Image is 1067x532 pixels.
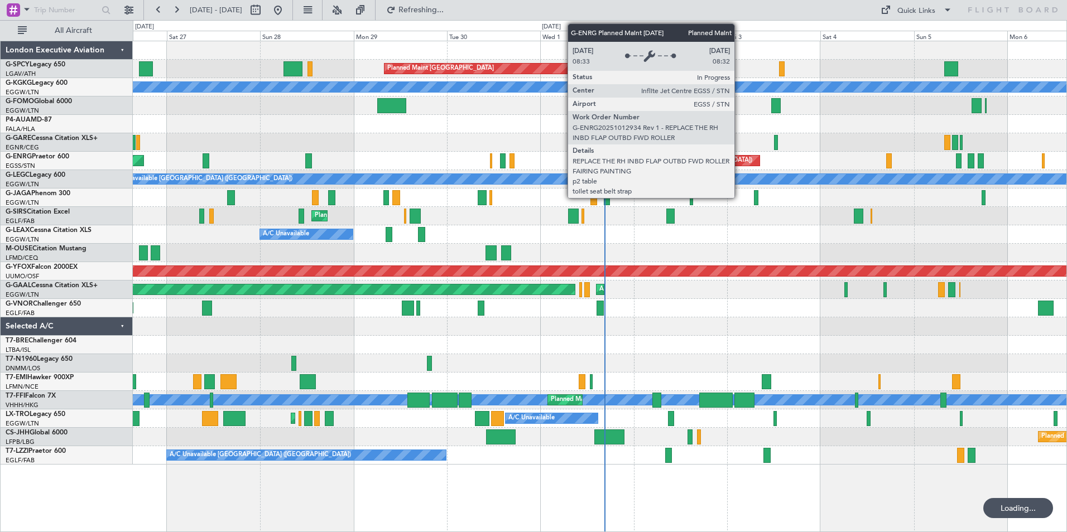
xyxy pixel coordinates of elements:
span: T7-EMI [6,374,27,381]
a: M-OUSECitation Mustang [6,245,86,252]
span: G-KGKG [6,80,32,86]
a: G-LEGCLegacy 600 [6,172,65,178]
a: EGGW/LTN [6,199,39,207]
a: EGLF/FAB [6,309,35,317]
span: G-FOMO [6,98,34,105]
div: Thu 2 [634,31,727,41]
span: G-JAGA [6,190,31,197]
a: UUMO/OSF [6,272,39,280]
a: G-SPCYLegacy 650 [6,61,65,68]
div: Sat 27 [167,31,260,41]
a: LX-TROLegacy 650 [6,411,65,418]
a: LFPB/LBG [6,438,35,446]
a: P4-AUAMD-87 [6,117,52,123]
button: All Aircraft [12,22,121,40]
div: AOG Maint Dusseldorf [599,281,664,298]
a: T7-N1960Legacy 650 [6,356,73,362]
div: Planned Maint [GEOGRAPHIC_DATA] ([GEOGRAPHIC_DATA]) [315,207,491,224]
a: EGGW/LTN [6,419,39,428]
div: A/C Unavailable [508,410,555,427]
span: P4-AUA [6,117,31,123]
div: Sun 28 [260,31,353,41]
span: G-GARE [6,135,31,142]
button: Quick Links [875,1,958,19]
span: G-LEAX [6,227,30,234]
div: Planned Maint [GEOGRAPHIC_DATA] ([GEOGRAPHIC_DATA]) [294,410,470,427]
span: G-VNOR [6,301,33,307]
span: Refreshing... [398,6,445,14]
a: G-YFOXFalcon 2000EX [6,264,78,270]
span: T7-LZZI [6,448,28,454]
span: T7-BRE [6,337,28,344]
a: G-SIRSCitation Excel [6,209,70,215]
div: Fri 3 [727,31,820,41]
span: [DATE] - [DATE] [190,5,242,15]
span: T7-N1960 [6,356,37,362]
a: EGGW/LTN [6,180,39,188]
span: M-OUSE [6,245,32,252]
a: EGGW/LTN [6,291,39,299]
a: FALA/HLA [6,125,35,133]
div: [DATE] [135,22,154,32]
a: EGLF/FAB [6,456,35,465]
a: LFMN/NCE [6,383,39,391]
a: T7-BREChallenger 604 [6,337,76,344]
a: LGAV/ATH [6,70,36,78]
a: G-FOMOGlobal 6000 [6,98,72,105]
a: G-LEAXCessna Citation XLS [6,227,92,234]
a: G-GAALCessna Citation XLS+ [6,282,98,289]
span: All Aircraft [29,27,118,35]
div: Mon 29 [354,31,447,41]
button: Refreshing... [381,1,448,19]
span: G-YFOX [6,264,31,270]
a: G-ENRGPraetor 600 [6,153,69,160]
a: EGLF/FAB [6,217,35,225]
a: EGGW/LTN [6,235,39,244]
a: DNMM/LOS [6,364,40,373]
span: T7-FFI [6,393,25,399]
div: Wed 1 [540,31,633,41]
span: LX-TRO [6,411,30,418]
a: G-KGKGLegacy 600 [6,80,68,86]
a: EGNR/CEG [6,143,39,152]
a: EGGW/LTN [6,107,39,115]
div: Planned Maint [GEOGRAPHIC_DATA] ([GEOGRAPHIC_DATA]) [576,152,752,169]
a: T7-LZZIPraetor 600 [6,448,66,454]
span: G-LEGC [6,172,30,178]
a: CS-JHHGlobal 6000 [6,429,68,436]
span: G-SPCY [6,61,30,68]
a: T7-EMIHawker 900XP [6,374,74,381]
span: G-GAAL [6,282,31,289]
a: EGSS/STN [6,162,35,170]
a: T7-FFIFalcon 7X [6,393,56,399]
span: G-SIRS [6,209,27,215]
div: A/C Unavailable [263,226,309,243]
div: Planned Maint [GEOGRAPHIC_DATA] ([GEOGRAPHIC_DATA]) [551,391,727,408]
div: Planned Maint [GEOGRAPHIC_DATA] [387,60,494,77]
div: Tue 30 [447,31,540,41]
a: EGGW/LTN [6,88,39,96]
div: Loading... [983,498,1053,518]
a: VHHH/HKG [6,401,39,409]
div: Sun 5 [914,31,1007,41]
span: CS-JHH [6,429,30,436]
div: A/C Unavailable [GEOGRAPHIC_DATA] ([GEOGRAPHIC_DATA]) [111,171,292,187]
div: A/C Unavailable [GEOGRAPHIC_DATA] ([GEOGRAPHIC_DATA]) [170,447,351,463]
a: LFMD/CEQ [6,254,38,262]
span: G-ENRG [6,153,32,160]
div: Sat 4 [820,31,914,41]
a: G-JAGAPhenom 300 [6,190,70,197]
div: [DATE] [542,22,561,32]
a: G-VNORChallenger 650 [6,301,81,307]
div: Quick Links [897,6,935,17]
a: G-GARECessna Citation XLS+ [6,135,98,142]
a: LTBA/ISL [6,346,31,354]
input: Trip Number [34,2,98,18]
